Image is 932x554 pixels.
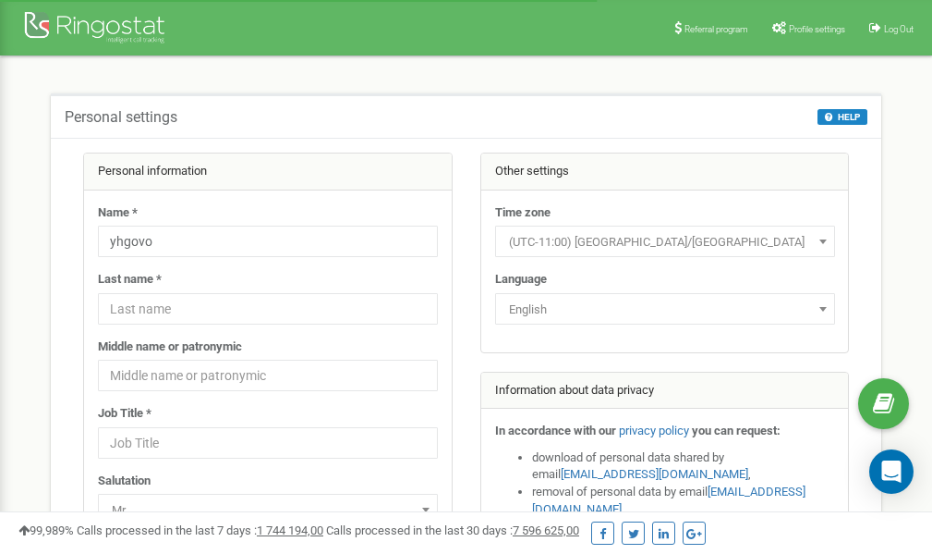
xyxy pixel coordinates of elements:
li: download of personal data shared by email , [532,449,835,484]
span: 99,989% [18,523,74,537]
li: removal of personal data by email , [532,484,835,518]
u: 1 744 194,00 [257,523,323,537]
span: Calls processed in the last 30 days : [326,523,579,537]
div: Other settings [481,154,849,191]
span: Mr. [98,494,438,525]
u: 7 596 625,00 [513,523,579,537]
div: Personal information [84,154,452,191]
div: Information about data privacy [481,373,849,410]
a: [EMAIL_ADDRESS][DOMAIN_NAME] [561,467,748,481]
input: Middle name or patronymic [98,360,438,391]
span: Referral program [684,24,748,34]
span: (UTC-11:00) Pacific/Midway [502,229,829,255]
label: Name * [98,204,138,222]
span: (UTC-11:00) Pacific/Midway [495,226,835,257]
input: Last name [98,293,438,325]
label: Last name * [98,271,162,289]
input: Job Title [98,427,438,459]
label: Time zone [495,204,551,222]
span: Calls processed in the last 7 days : [77,523,323,537]
span: Profile settings [789,24,845,34]
div: Open Intercom Messenger [869,449,914,494]
button: HELP [817,109,867,125]
label: Job Title * [98,405,151,423]
input: Name [98,226,438,257]
span: Log Out [884,24,914,34]
label: Salutation [98,473,151,490]
strong: you can request: [692,424,781,437]
span: English [495,293,835,325]
span: Mr. [104,498,431,523]
label: Language [495,271,547,289]
strong: In accordance with our [495,424,616,437]
h5: Personal settings [65,109,177,126]
span: English [502,297,829,323]
a: privacy policy [619,424,689,437]
label: Middle name or patronymic [98,339,242,356]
